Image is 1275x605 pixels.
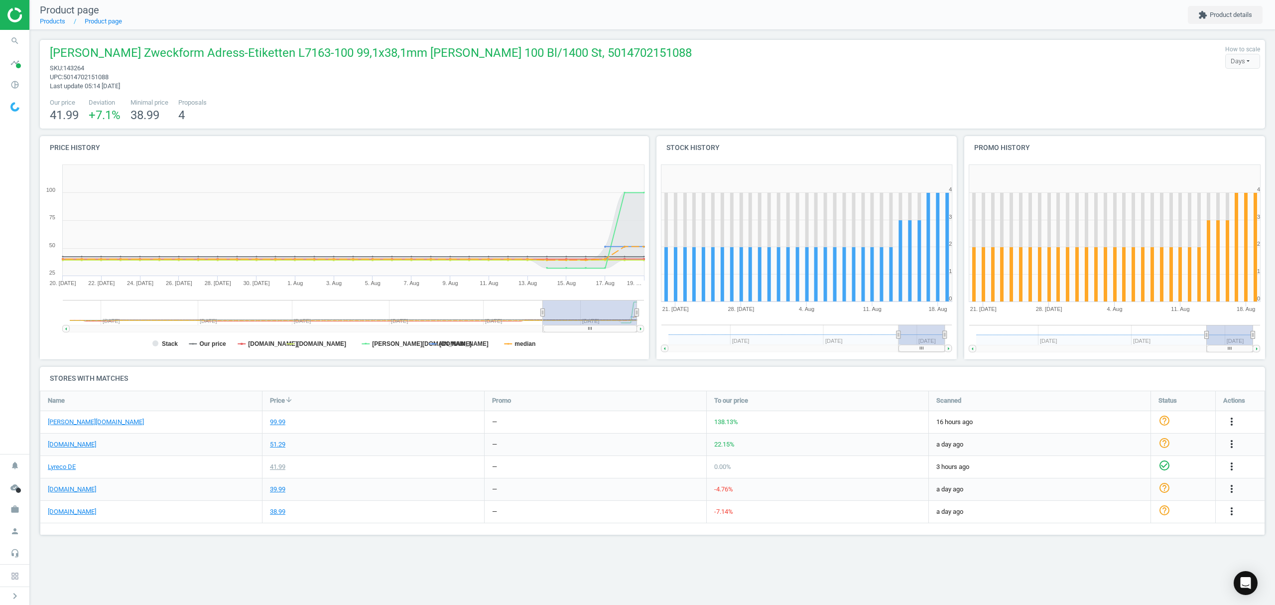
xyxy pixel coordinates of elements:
[48,418,144,427] a: [PERSON_NAME][DOMAIN_NAME]
[1234,571,1258,595] div: Open Intercom Messenger
[596,280,615,286] tspan: 17. Aug
[285,396,293,404] i: arrow_downward
[1226,416,1238,428] i: more_vert
[270,418,285,427] div: 99.99
[1171,306,1189,312] tspan: 11. Aug
[5,31,24,50] i: search
[50,280,76,286] tspan: 20. [DATE]
[7,7,78,22] img: ajHJNr6hYgQAAAAASUVORK5CYII=
[297,340,346,347] tspan: [DOMAIN_NAME]
[1158,504,1170,516] i: help_outline
[404,280,419,286] tspan: 7. Aug
[1226,483,1238,496] button: more_vert
[287,280,303,286] tspan: 1. Aug
[949,268,952,274] text: 1
[1226,505,1238,517] i: more_vert
[1188,6,1263,24] button: extensionProduct details
[1223,396,1245,405] span: Actions
[662,306,688,312] tspan: 21. [DATE]
[162,340,178,347] tspan: Stack
[5,500,24,519] i: work
[5,478,24,497] i: cloud_done
[1226,416,1238,429] button: more_vert
[970,306,997,312] tspan: 21. [DATE]
[949,296,952,302] text: 0
[1198,10,1207,19] i: extension
[492,440,497,449] div: —
[492,485,497,494] div: —
[1158,437,1170,449] i: help_outline
[372,340,471,347] tspan: [PERSON_NAME][DOMAIN_NAME]
[936,396,961,405] span: Scanned
[270,396,285,405] span: Price
[166,280,192,286] tspan: 26. [DATE]
[1257,241,1260,247] text: 2
[205,280,231,286] tspan: 28. [DATE]
[1158,396,1177,405] span: Status
[714,508,733,515] span: -7.14 %
[5,75,24,94] i: pie_chart_outlined
[270,485,285,494] div: 39.99
[48,507,96,516] a: [DOMAIN_NAME]
[1257,186,1260,192] text: 4
[40,4,99,16] span: Product page
[936,485,1143,494] span: a day ago
[48,485,96,494] a: [DOMAIN_NAME]
[936,507,1143,516] span: a day ago
[799,306,814,312] tspan: 4. Aug
[49,242,55,248] text: 50
[1226,460,1238,473] button: more_vert
[5,456,24,475] i: notifications
[49,214,55,220] text: 75
[728,306,754,312] tspan: 28. [DATE]
[936,440,1143,449] span: a day ago
[1225,45,1260,54] label: How to scale
[244,280,270,286] tspan: 30. [DATE]
[50,98,79,107] span: Our price
[936,462,1143,471] span: 3 hours ago
[557,280,576,286] tspan: 15. Aug
[1226,483,1238,495] i: more_vert
[949,214,952,220] text: 3
[514,340,535,347] tspan: median
[127,280,153,286] tspan: 24. [DATE]
[63,73,109,81] span: 5014702151088
[2,590,27,603] button: chevron_right
[1225,54,1260,69] div: Days
[178,108,185,122] span: 4
[929,306,947,312] tspan: 18. Aug
[656,136,957,159] h4: Stock history
[1257,268,1260,274] text: 1
[1237,306,1255,312] tspan: 18. Aug
[714,418,738,426] span: 138.13 %
[270,440,285,449] div: 51.29
[1257,296,1260,302] text: 0
[270,507,285,516] div: 38.99
[48,462,76,471] a: Lyreco DE
[1036,306,1062,312] tspan: 28. [DATE]
[50,45,692,64] span: [PERSON_NAME] Zweckform Adress-Etiketten L7163-100 99,1x38,1mm [PERSON_NAME] 100 Bl/1400 St, 5014...
[442,280,458,286] tspan: 9. Aug
[365,280,381,286] tspan: 5. Aug
[627,280,641,286] tspan: 19. …
[1226,505,1238,518] button: more_vert
[964,136,1265,159] h4: Promo history
[714,463,731,470] span: 0.00 %
[130,98,168,107] span: Minimal price
[1158,415,1170,427] i: help_outline
[49,270,55,276] text: 25
[85,17,122,25] a: Product page
[936,418,1143,427] span: 16 hours ago
[863,306,882,312] tspan: 11. Aug
[46,187,55,193] text: 100
[248,340,297,347] tspan: [DOMAIN_NAME]
[518,280,537,286] tspan: 13. Aug
[50,64,63,72] span: sku :
[492,418,497,427] div: —
[1226,438,1238,450] i: more_vert
[10,102,19,112] img: wGWNvw8QSZomAAAAABJRU5ErkJggg==
[326,280,342,286] tspan: 3. Aug
[50,108,79,122] span: 41.99
[1158,459,1170,471] i: check_circle_outline
[949,241,952,247] text: 2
